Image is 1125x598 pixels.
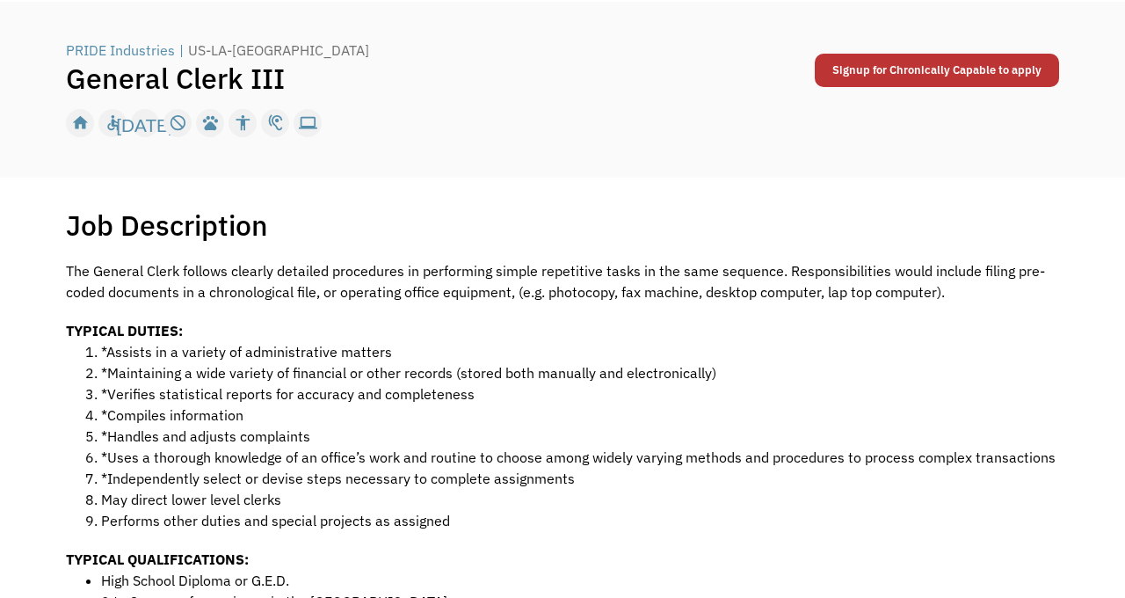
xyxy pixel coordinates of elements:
[66,551,249,568] strong: TYPICAL QUALIFICATIONS:
[299,110,317,136] div: computer
[188,40,369,61] div: US-LA-[GEOGRAPHIC_DATA]
[116,110,173,136] div: [DATE]
[101,468,1059,489] li: *Independently select or devise steps necessary to complete assignments
[101,570,1059,591] li: High School Diploma or G.E.D.
[179,40,184,61] div: |
[66,208,268,243] h1: Job Description
[234,110,252,136] div: accessibility
[101,489,1059,510] li: May direct lower level clerks
[169,110,187,136] div: not_interested
[101,341,1059,362] li: *Assists in a variety of administrative matters
[66,40,374,61] a: PRIDE Industries|US-LA-[GEOGRAPHIC_DATA]
[101,405,1059,426] li: *Compiles information
[101,383,1059,405] li: *Verifies statistical reports for accuracy and completeness
[104,110,122,136] div: accessible
[66,260,1059,303] p: The General Clerk follows clearly detailed procedures in performing simple repetitive tasks in th...
[101,510,1059,531] li: Performs other duties and special projects as assigned
[71,110,90,136] div: home
[66,40,175,61] div: PRIDE Industries
[66,322,183,339] strong: TYPICAL DUTIES:
[101,426,1059,447] li: *Handles and adjusts complaints
[101,447,1059,468] li: *Uses a thorough knowledge of an office’s work and routine to choose among widely varying methods...
[101,362,1059,383] li: *Maintaining a wide variety of financial or other records (stored both manually and electronically)
[66,61,811,96] h1: General Clerk III
[266,110,285,136] div: hearing
[815,54,1059,87] a: Signup for Chronically Capable to apply
[201,110,220,136] div: pets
